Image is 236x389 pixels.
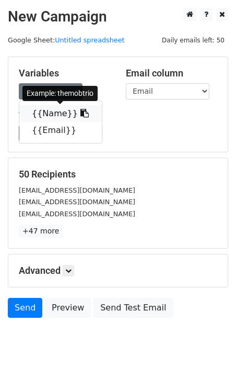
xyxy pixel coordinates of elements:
a: +47 more [19,225,63,238]
small: [EMAIL_ADDRESS][DOMAIN_NAME] [19,186,135,194]
a: Daily emails left: 50 [158,36,228,44]
span: Daily emails left: 50 [158,35,228,46]
a: Copy/paste... [19,83,82,99]
small: [EMAIL_ADDRESS][DOMAIN_NAME] [19,210,135,218]
h5: Email column [126,68,217,79]
small: Google Sheet: [8,36,125,44]
div: Example: themobtrio [22,86,98,101]
a: Preview [45,298,91,318]
h5: Variables [19,68,110,79]
h5: Advanced [19,265,217,276]
a: Send Test Email [93,298,173,318]
a: Untitled spreadsheet [55,36,124,44]
a: Send [8,298,42,318]
a: {{Email}} [19,122,102,139]
h5: 50 Recipients [19,169,217,180]
h2: New Campaign [8,8,228,26]
small: [EMAIL_ADDRESS][DOMAIN_NAME] [19,198,135,206]
a: {{Name}} [19,105,102,122]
